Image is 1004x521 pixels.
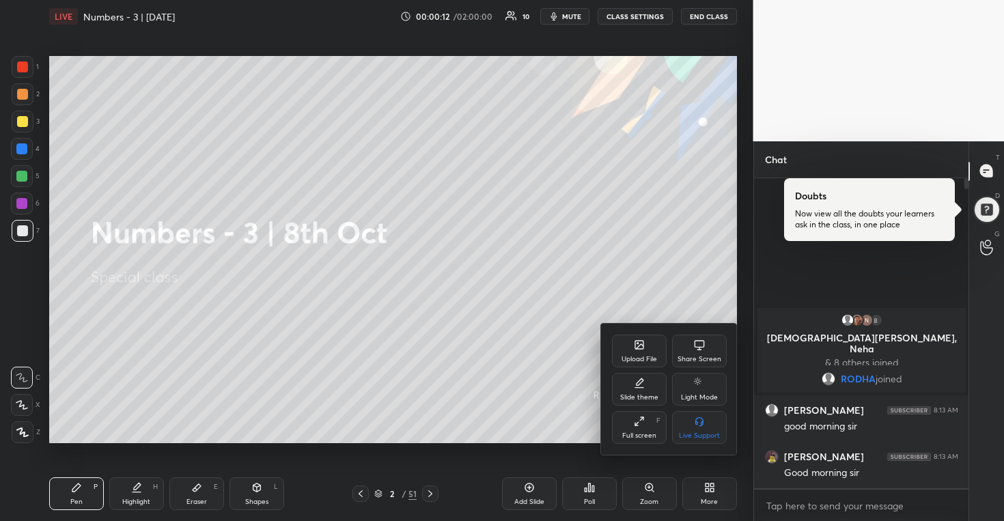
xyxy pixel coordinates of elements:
[678,356,721,363] div: Share Screen
[681,394,718,401] div: Light Mode
[656,417,660,424] div: F
[679,432,720,439] div: Live Support
[620,394,658,401] div: Slide theme
[622,356,657,363] div: Upload File
[622,432,656,439] div: Full screen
